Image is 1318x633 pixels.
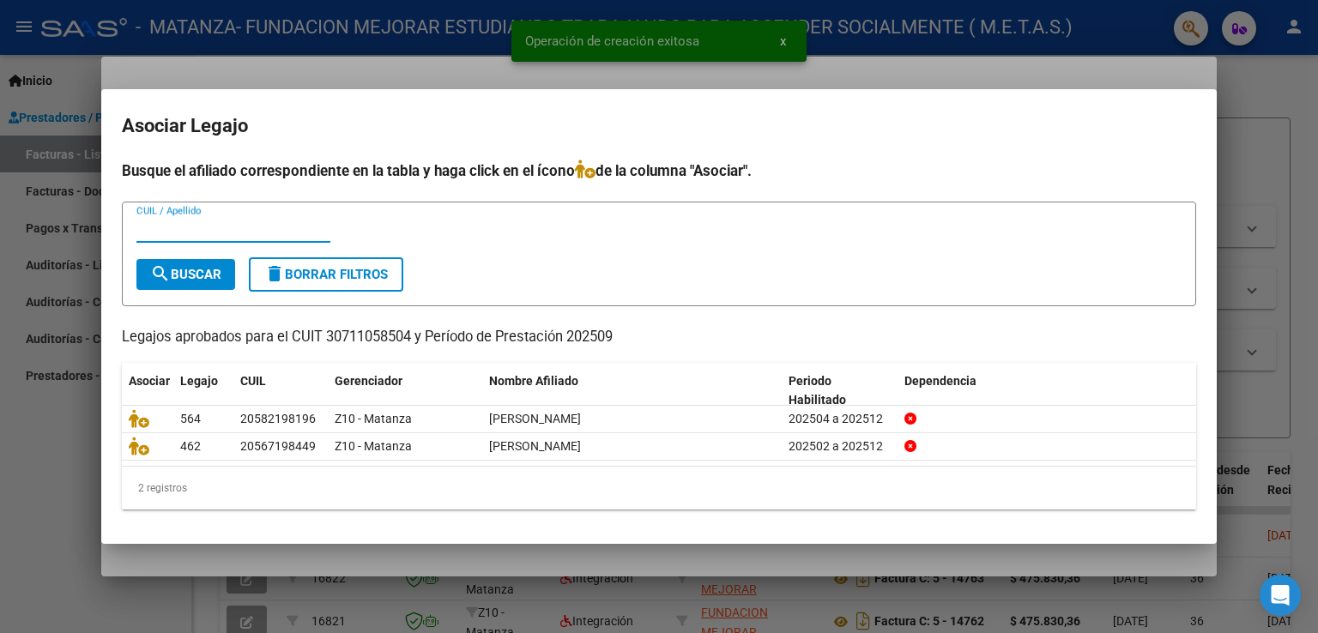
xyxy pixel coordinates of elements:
[129,374,170,388] span: Asociar
[782,363,898,419] datatable-header-cell: Periodo Habilitado
[233,363,328,419] datatable-header-cell: CUIL
[122,363,173,419] datatable-header-cell: Asociar
[150,263,171,284] mat-icon: search
[180,439,201,453] span: 462
[328,363,482,419] datatable-header-cell: Gerenciador
[789,437,891,456] div: 202502 a 202512
[789,374,846,407] span: Periodo Habilitado
[898,363,1197,419] datatable-header-cell: Dependencia
[122,110,1196,142] h2: Asociar Legajo
[240,409,316,429] div: 20582198196
[335,412,412,425] span: Z10 - Matanza
[335,439,412,453] span: Z10 - Matanza
[136,259,235,290] button: Buscar
[264,267,388,282] span: Borrar Filtros
[122,160,1196,182] h4: Busque el afiliado correspondiente en la tabla y haga click en el ícono de la columna "Asociar".
[489,412,581,425] span: CASABONA BENJAMIN JESUS
[122,327,1196,348] p: Legajos aprobados para el CUIT 30711058504 y Período de Prestación 202509
[240,437,316,456] div: 20567198449
[150,267,221,282] span: Buscar
[489,439,581,453] span: SANCHEZ UYUQUIPA THEO SANTIAGO
[904,374,976,388] span: Dependencia
[264,263,285,284] mat-icon: delete
[789,409,891,429] div: 202504 a 202512
[482,363,782,419] datatable-header-cell: Nombre Afiliado
[122,467,1196,509] div: 2 registros
[249,257,403,292] button: Borrar Filtros
[335,374,402,388] span: Gerenciador
[240,374,266,388] span: CUIL
[180,412,201,425] span: 564
[489,374,578,388] span: Nombre Afiliado
[1260,575,1301,616] div: Open Intercom Messenger
[180,374,218,388] span: Legajo
[173,363,233,419] datatable-header-cell: Legajo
